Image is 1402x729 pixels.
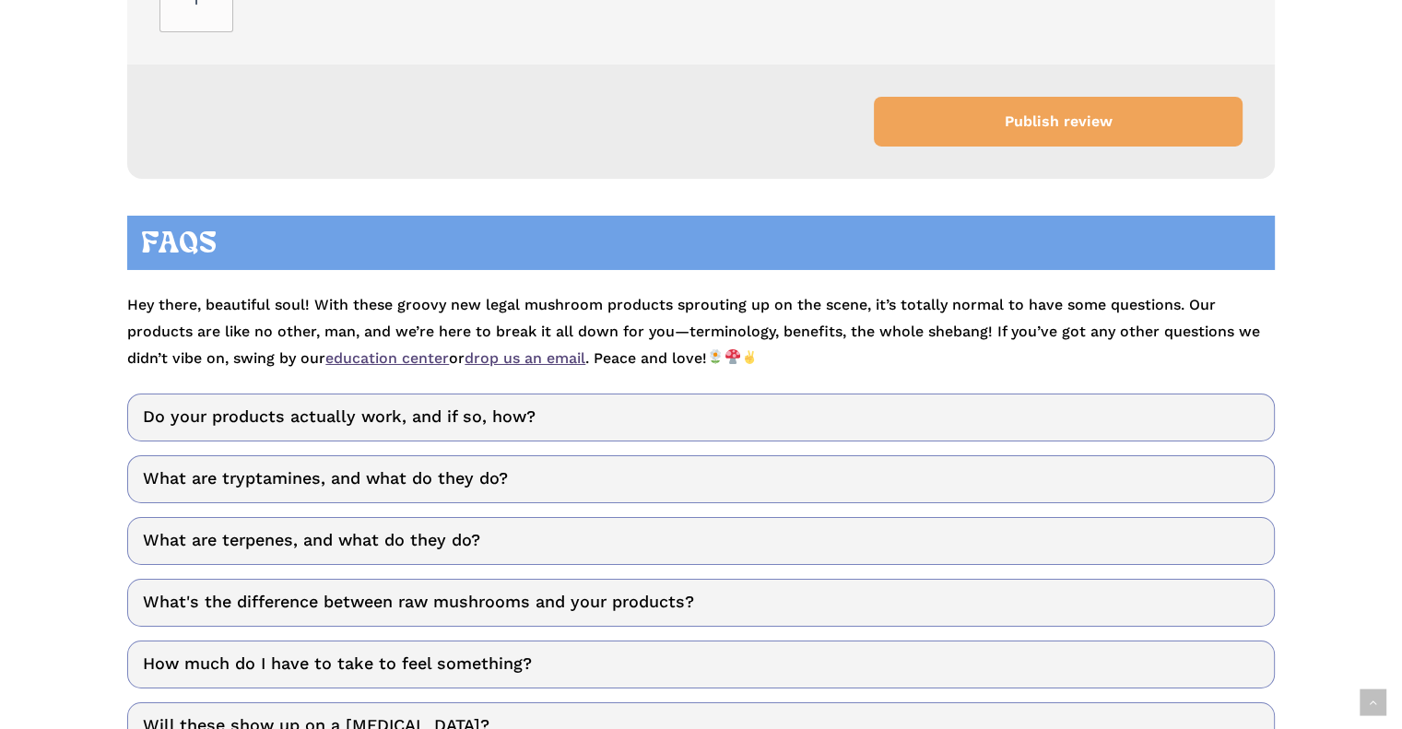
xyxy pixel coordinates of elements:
img: ✌️ [742,349,757,364]
a: How much do I have to take to feel something? [127,641,1275,688]
a: drop us an email [465,349,585,367]
a: Back to top [1360,689,1386,716]
a: Do your products actually work, and if so, how? [127,394,1275,441]
a: What's the difference between raw mushrooms and your products? [127,579,1275,627]
a: education center [325,349,449,367]
span: Publish review [874,97,1243,147]
a: What are tryptamines, and what do they do? [127,455,1275,503]
a: What are terpenes, and what do they do? [127,517,1275,565]
img: 🍄 [725,349,740,364]
h2: FAQS [127,216,1275,270]
img: 🌼 [708,349,723,364]
p: Hey there, beautiful soul! With these groovy new legal mushroom products sprouting up on the scen... [127,274,1275,371]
